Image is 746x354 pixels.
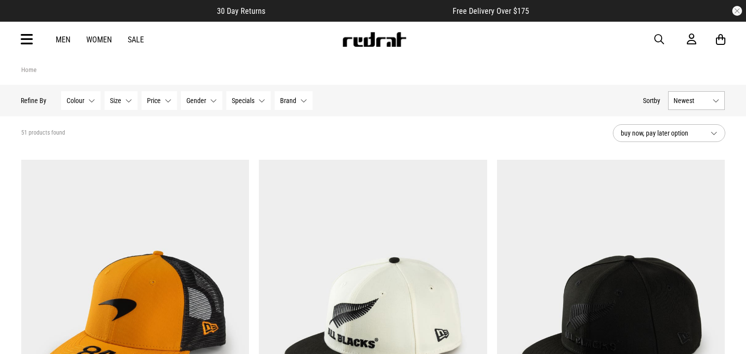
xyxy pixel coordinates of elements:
[453,6,529,16] span: Free Delivery Over $175
[67,97,85,105] span: Colour
[56,35,71,44] a: Men
[62,91,101,110] button: Colour
[227,91,271,110] button: Specials
[128,35,144,44] a: Sale
[643,95,661,106] button: Sortby
[232,97,255,105] span: Specials
[342,32,407,47] img: Redrat logo
[147,97,161,105] span: Price
[654,97,661,105] span: by
[275,91,313,110] button: Brand
[105,91,138,110] button: Size
[21,66,36,73] a: Home
[110,97,122,105] span: Size
[217,6,265,16] span: 30 Day Returns
[674,97,709,105] span: Newest
[21,129,65,137] span: 51 products found
[86,35,112,44] a: Women
[187,97,207,105] span: Gender
[281,97,297,105] span: Brand
[21,97,47,105] p: Refine By
[621,127,703,139] span: buy now, pay later option
[142,91,178,110] button: Price
[613,124,725,142] button: buy now, pay later option
[285,6,433,16] iframe: Customer reviews powered by Trustpilot
[669,91,725,110] button: Newest
[181,91,223,110] button: Gender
